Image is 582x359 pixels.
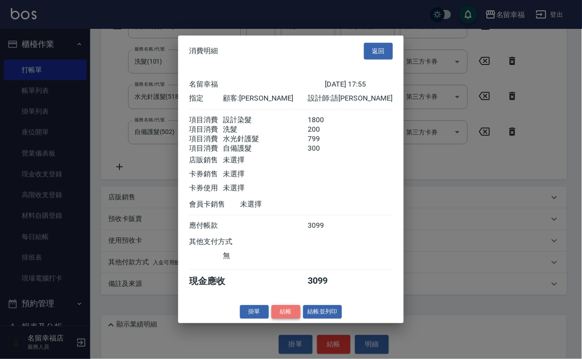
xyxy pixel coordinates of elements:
div: 未選擇 [223,169,308,179]
div: 卡券使用 [189,183,223,193]
div: 水光針護髮 [223,134,308,143]
div: 3099 [308,221,342,230]
div: [DATE] 17:55 [325,79,393,89]
div: 其他支付方式 [189,237,257,247]
div: 項目消費 [189,143,223,153]
button: 結帳 [272,305,300,319]
div: 卡券銷售 [189,169,223,179]
button: 結帳並列印 [303,305,342,319]
button: 掛單 [240,305,269,319]
div: 未選擇 [240,199,325,209]
div: 顧客: [PERSON_NAME] [223,93,308,103]
div: 自備護髮 [223,143,308,153]
div: 未選擇 [223,155,308,165]
div: 名留幸福 [189,79,325,89]
div: 799 [308,134,342,143]
button: 返回 [364,43,393,60]
div: 設計染髮 [223,115,308,124]
div: 3099 [308,275,342,287]
div: 指定 [189,93,223,103]
div: 無 [223,251,308,261]
div: 會員卡銷售 [189,199,240,209]
div: 設計師: 語[PERSON_NAME] [308,93,393,103]
div: 洗髮 [223,124,308,134]
div: 未選擇 [223,183,308,193]
div: 1800 [308,115,342,124]
div: 200 [308,124,342,134]
div: 店販銷售 [189,155,223,165]
div: 項目消費 [189,124,223,134]
div: 300 [308,143,342,153]
div: 應付帳款 [189,221,223,230]
div: 現金應收 [189,275,240,287]
div: 項目消費 [189,134,223,143]
span: 消費明細 [189,46,218,55]
div: 項目消費 [189,115,223,124]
